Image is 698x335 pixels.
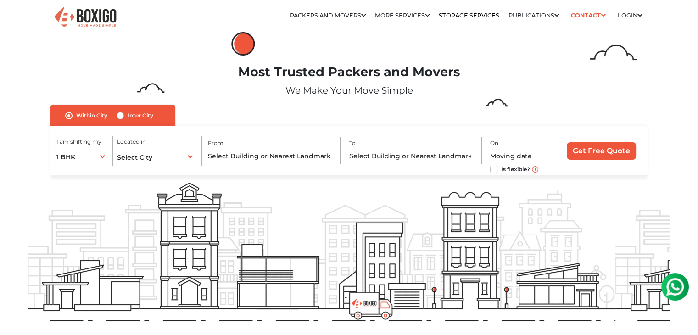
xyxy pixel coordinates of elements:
[9,9,28,28] img: whatsapp-icon.svg
[290,12,366,19] a: Packers and Movers
[567,142,636,160] input: Get Free Quote
[28,84,670,97] p: We Make Your Move Simple
[117,138,146,146] label: Located in
[349,292,393,320] img: boxigo_prackers_and_movers_truck
[56,153,75,161] span: 1 BHK
[508,12,559,19] a: Publications
[349,148,474,164] input: Select Building or Nearest Landmark
[618,12,642,19] a: Login
[28,65,670,80] h1: Most Trusted Packers and Movers
[532,166,538,173] img: move_date_info
[490,139,498,147] label: On
[349,139,355,147] label: To
[490,148,553,164] input: Moving date
[128,110,153,121] label: Inter City
[53,6,117,28] img: Boxigo
[117,153,152,162] span: Select City
[568,8,609,22] a: Contact
[375,12,430,19] a: More services
[208,139,223,147] label: From
[56,138,101,146] label: I am shifting my
[208,148,333,164] input: Select Building or Nearest Landmark
[501,164,530,173] label: Is flexible?
[439,12,499,19] a: Storage Services
[76,110,107,121] label: Within City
